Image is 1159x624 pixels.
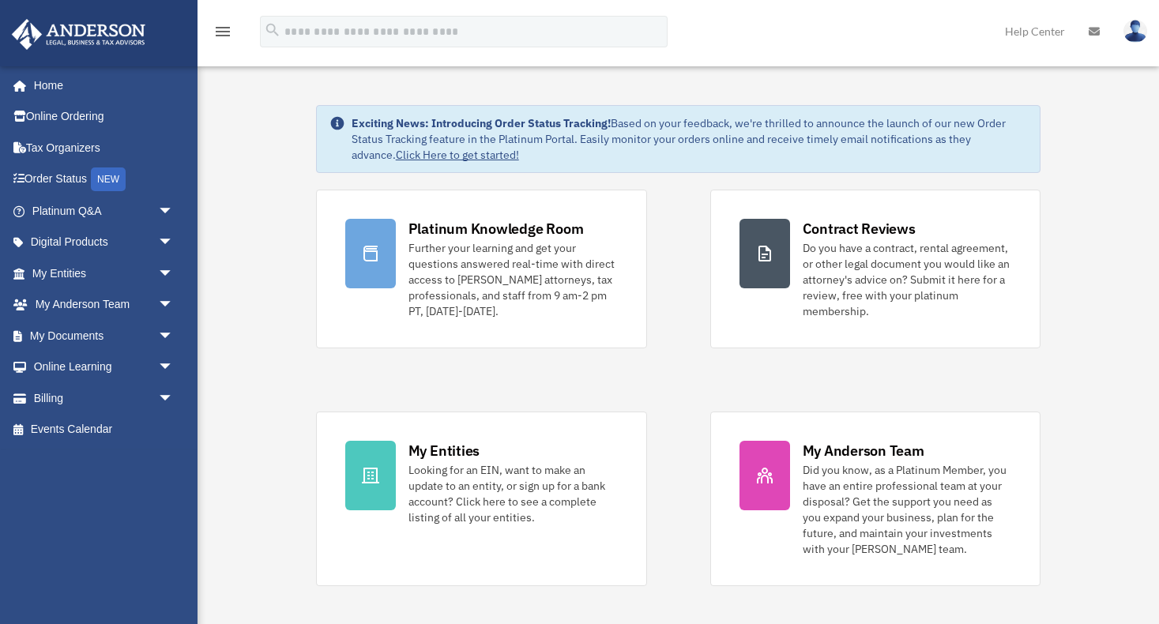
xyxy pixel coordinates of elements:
[316,412,647,586] a: My Entities Looking for an EIN, want to make an update to an entity, or sign up for a bank accoun...
[11,70,190,101] a: Home
[158,195,190,227] span: arrow_drop_down
[213,28,232,41] a: menu
[11,164,198,196] a: Order StatusNEW
[158,351,190,384] span: arrow_drop_down
[710,190,1041,348] a: Contract Reviews Do you have a contract, rental agreement, or other legal document you would like...
[11,227,198,258] a: Digital Productsarrow_drop_down
[158,257,190,290] span: arrow_drop_down
[11,351,198,383] a: Online Learningarrow_drop_down
[11,289,198,321] a: My Anderson Teamarrow_drop_down
[11,101,198,133] a: Online Ordering
[11,132,198,164] a: Tax Organizers
[803,441,924,460] div: My Anderson Team
[11,382,198,414] a: Billingarrow_drop_down
[11,320,198,351] a: My Documentsarrow_drop_down
[158,382,190,415] span: arrow_drop_down
[158,320,190,352] span: arrow_drop_down
[803,240,1012,319] div: Do you have a contract, rental agreement, or other legal document you would like an attorney's ad...
[7,19,150,50] img: Anderson Advisors Platinum Portal
[264,21,281,39] i: search
[158,289,190,321] span: arrow_drop_down
[408,462,618,525] div: Looking for an EIN, want to make an update to an entity, or sign up for a bank account? Click her...
[352,115,1028,163] div: Based on your feedback, we're thrilled to announce the launch of our new Order Status Tracking fe...
[1123,20,1147,43] img: User Pic
[91,167,126,191] div: NEW
[213,22,232,41] i: menu
[11,414,198,445] a: Events Calendar
[316,190,647,348] a: Platinum Knowledge Room Further your learning and get your questions answered real-time with dire...
[408,240,618,319] div: Further your learning and get your questions answered real-time with direct access to [PERSON_NAM...
[710,412,1041,586] a: My Anderson Team Did you know, as a Platinum Member, you have an entire professional team at your...
[352,116,611,130] strong: Exciting News: Introducing Order Status Tracking!
[408,219,584,239] div: Platinum Knowledge Room
[11,257,198,289] a: My Entitiesarrow_drop_down
[803,462,1012,557] div: Did you know, as a Platinum Member, you have an entire professional team at your disposal? Get th...
[408,441,480,460] div: My Entities
[396,148,519,162] a: Click Here to get started!
[158,227,190,259] span: arrow_drop_down
[11,195,198,227] a: Platinum Q&Aarrow_drop_down
[803,219,916,239] div: Contract Reviews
